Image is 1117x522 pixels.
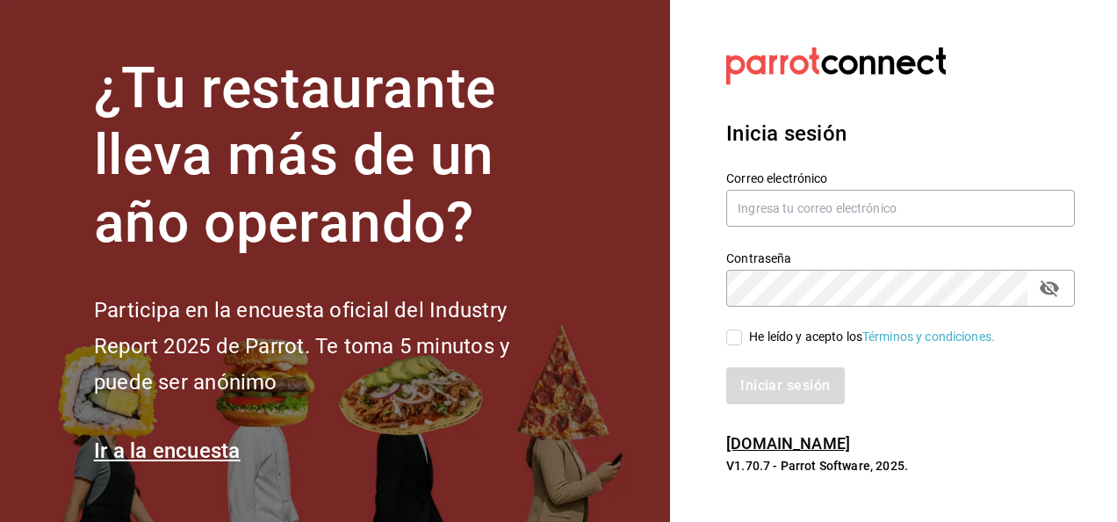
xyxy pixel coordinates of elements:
a: [DOMAIN_NAME] [726,434,850,453]
label: Contraseña [726,251,1075,264]
h1: ¿Tu restaurante lleva más de un año operando? [94,55,568,257]
label: Correo electrónico [726,171,1075,184]
div: He leído y acepto los [749,328,995,346]
input: Ingresa tu correo electrónico [726,190,1075,227]
h3: Inicia sesión [726,118,1075,149]
button: passwordField [1034,273,1064,303]
a: Términos y condiciones. [862,330,995,344]
p: V1.70.7 - Parrot Software, 2025. [726,457,1075,475]
h2: Participa en la encuesta oficial del Industry Report 2025 de Parrot. Te toma 5 minutos y puede se... [94,293,568,400]
a: Ir a la encuesta [94,439,241,463]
